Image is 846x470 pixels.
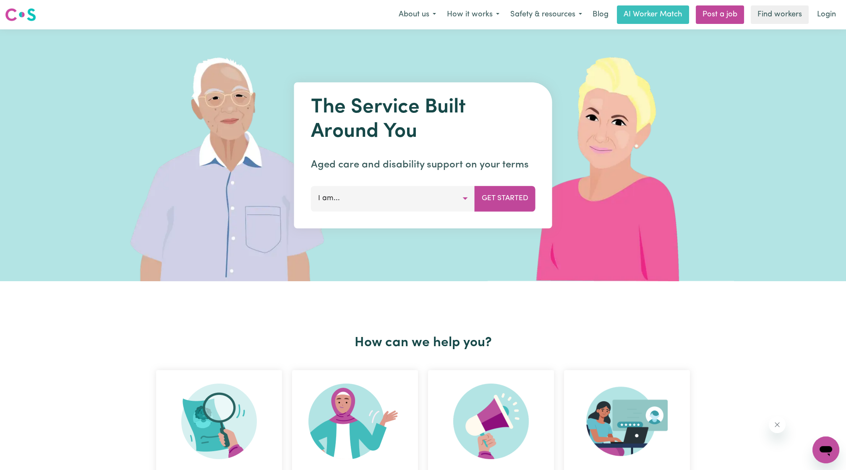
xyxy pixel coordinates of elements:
[505,6,587,23] button: Safety & resources
[311,96,535,144] h1: The Service Built Around You
[696,5,744,24] a: Post a job
[586,384,668,459] img: Provider
[475,186,535,211] button: Get Started
[751,5,809,24] a: Find workers
[181,384,257,459] img: Search
[441,6,505,23] button: How it works
[311,186,475,211] button: I am...
[769,416,786,433] iframe: Close message
[393,6,441,23] button: About us
[453,384,529,459] img: Refer
[812,5,841,24] a: Login
[5,5,36,24] a: Careseekers logo
[617,5,689,24] a: AI Worker Match
[308,384,402,459] img: Become Worker
[587,5,614,24] a: Blog
[5,7,36,22] img: Careseekers logo
[311,157,535,172] p: Aged care and disability support on your terms
[812,436,839,463] iframe: Button to launch messaging window
[5,6,51,13] span: Need any help?
[151,335,695,351] h2: How can we help you?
